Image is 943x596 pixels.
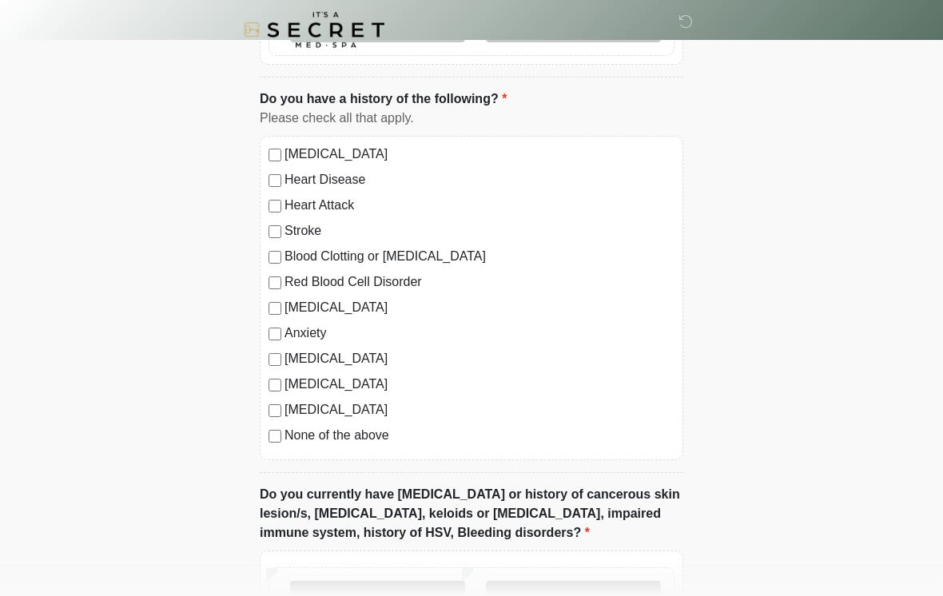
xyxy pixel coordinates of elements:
[284,197,674,216] label: Heart Attack
[269,149,281,162] input: [MEDICAL_DATA]
[269,252,281,264] input: Blood Clotting or [MEDICAL_DATA]
[269,201,281,213] input: Heart Attack
[284,248,674,267] label: Blood Clotting or [MEDICAL_DATA]
[269,405,281,418] input: [MEDICAL_DATA]
[260,109,683,129] div: Please check all that apply.
[269,175,281,188] input: Heart Disease
[269,303,281,316] input: [MEDICAL_DATA]
[269,431,281,443] input: None of the above
[284,324,674,344] label: Anxiety
[260,486,683,543] label: Do you currently have [MEDICAL_DATA] or history of cancerous skin lesion/s, [MEDICAL_DATA], keloi...
[260,90,507,109] label: Do you have a history of the following?
[284,401,674,420] label: [MEDICAL_DATA]
[269,277,281,290] input: Red Blood Cell Disorder
[284,273,674,292] label: Red Blood Cell Disorder
[244,12,384,48] img: It's A Secret Med Spa Logo
[284,427,674,446] label: None of the above
[284,222,674,241] label: Stroke
[269,379,281,392] input: [MEDICAL_DATA]
[269,328,281,341] input: Anxiety
[284,171,674,190] label: Heart Disease
[284,375,674,395] label: [MEDICAL_DATA]
[269,354,281,367] input: [MEDICAL_DATA]
[284,145,674,165] label: [MEDICAL_DATA]
[284,299,674,318] label: [MEDICAL_DATA]
[269,226,281,239] input: Stroke
[284,350,674,369] label: [MEDICAL_DATA]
